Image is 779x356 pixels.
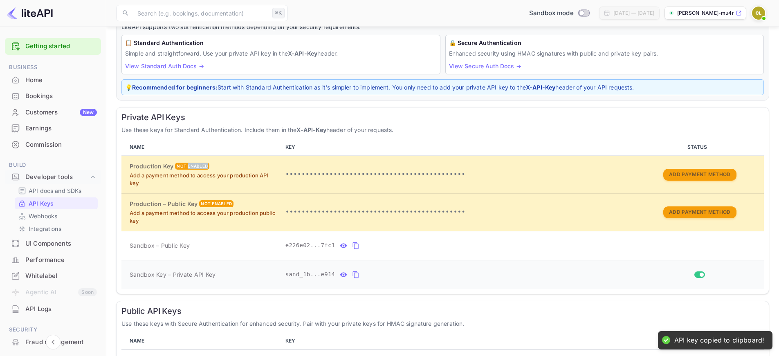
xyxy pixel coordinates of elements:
[5,72,101,87] a: Home
[121,22,764,31] p: LiteAPI supports two authentication methods depending on your security requirements:
[7,7,53,20] img: LiteAPI logo
[121,139,282,156] th: NAME
[5,268,101,284] div: Whitelabel
[15,185,98,197] div: API docs and SDKs
[635,139,764,156] th: STATUS
[282,333,635,349] th: KEY
[613,9,654,17] div: [DATE] — [DATE]
[5,88,101,103] a: Bookings
[25,124,97,133] div: Earnings
[125,83,760,92] p: 💡 Start with Standard Authentication as it's simpler to implement. You only need to add your priv...
[125,63,204,69] a: View Standard Auth Docs →
[25,239,97,249] div: UI Components
[25,338,97,347] div: Fraud management
[130,172,279,188] p: Add a payment method to access your production API key
[5,105,101,121] div: CustomersNew
[663,206,736,218] button: Add Payment Method
[285,270,335,279] span: sand_1b...e914
[526,84,555,91] strong: X-API-Key
[25,76,97,85] div: Home
[663,169,736,181] button: Add Payment Method
[130,199,198,208] h6: Production – Public Key
[272,8,285,18] div: ⌘K
[5,38,101,55] div: Getting started
[25,42,97,51] a: Getting started
[5,252,101,267] a: Performance
[296,126,326,133] strong: X-API-Key
[5,170,101,184] div: Developer tools
[29,186,82,195] p: API docs and SDKs
[282,139,635,156] th: KEY
[5,72,101,88] div: Home
[121,125,764,134] p: Use these keys for Standard Authentication. Include them in the header of your requests.
[5,236,101,252] div: UI Components
[285,241,335,250] span: e226e02...7fc1
[18,212,94,220] a: Webhooks
[121,306,764,316] h6: Public API Keys
[130,241,190,250] span: Sandbox – Public Key
[449,49,761,58] p: Enhanced security using HMAC signatures with public and private key pairs.
[752,7,765,20] img: Chandler Lee
[130,162,173,171] h6: Production Key
[25,108,97,117] div: Customers
[121,260,282,289] td: Sandbox Key – Private API Key
[526,9,593,18] div: Switch to Production mode
[5,88,101,104] div: Bookings
[132,5,269,21] input: Search (e.g. bookings, documentation)
[175,163,209,170] div: Not enabled
[125,38,437,47] h6: 📋 Standard Authentication
[5,63,101,72] span: Business
[5,105,101,120] a: CustomersNew
[25,271,97,281] div: Whitelabel
[25,255,97,265] div: Performance
[635,333,764,349] th: STATUS
[121,333,282,349] th: NAME
[449,63,521,69] a: View Secure Auth Docs →
[25,92,97,101] div: Bookings
[132,84,218,91] strong: Recommended for beginners:
[130,209,279,225] p: Add a payment method to access your production public key
[449,38,761,47] h6: 🔒 Secure Authentication
[125,49,437,58] p: Simple and straightforward. Use your private API key in the header.
[5,301,101,316] a: API Logs
[46,335,61,349] button: Collapse navigation
[5,334,101,349] a: Fraud management
[25,140,97,150] div: Commission
[29,224,61,233] p: Integrations
[285,170,632,179] p: •••••••••••••••••••••••••••••••••••••••••••••
[5,325,101,334] span: Security
[25,172,89,182] div: Developer tools
[15,197,98,209] div: API Keys
[5,236,101,251] a: UI Components
[15,223,98,235] div: Integrations
[5,121,101,136] a: Earnings
[121,319,764,328] p: Use these keys with Secure Authentication for enhanced security. Pair with your private keys for ...
[288,50,317,57] strong: X-API-Key
[29,199,54,208] p: API Keys
[5,161,101,170] span: Build
[5,252,101,268] div: Performance
[5,137,101,153] div: Commission
[18,186,94,195] a: API docs and SDKs
[121,139,764,289] table: private api keys table
[25,305,97,314] div: API Logs
[663,170,736,177] a: Add Payment Method
[29,212,57,220] p: Webhooks
[18,224,94,233] a: Integrations
[5,137,101,152] a: Commission
[285,207,632,217] p: •••••••••••••••••••••••••••••••••••••••••••••
[15,210,98,222] div: Webhooks
[674,336,764,345] div: API key copied to clipboard!
[529,9,574,18] span: Sandbox mode
[18,199,94,208] a: API Keys
[663,208,736,215] a: Add Payment Method
[5,121,101,137] div: Earnings
[199,200,233,207] div: Not enabled
[677,9,734,17] p: [PERSON_NAME]-mu4r5.nui...
[80,109,97,116] div: New
[5,301,101,317] div: API Logs
[5,268,101,283] a: Whitelabel
[121,112,764,122] h6: Private API Keys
